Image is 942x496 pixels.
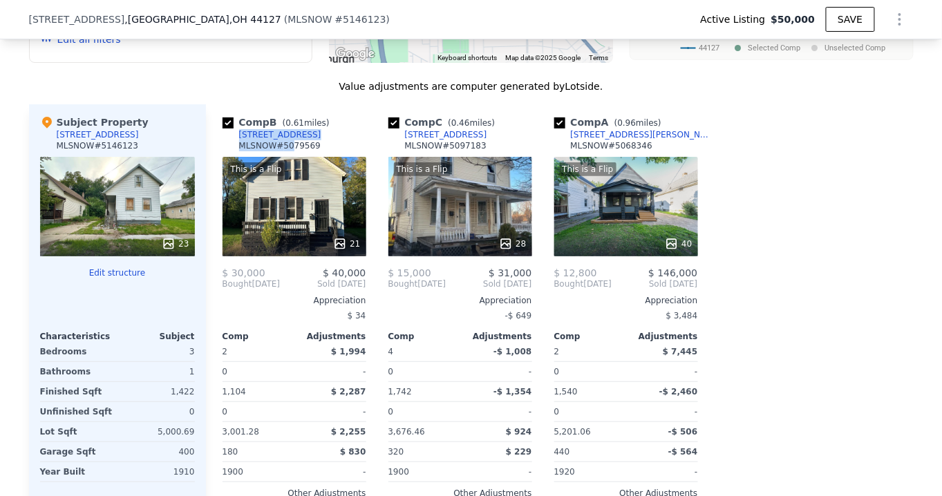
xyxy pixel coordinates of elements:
[506,54,581,61] span: Map data ©2025 Google
[554,331,626,342] div: Comp
[388,362,458,381] div: 0
[506,447,532,457] span: $ 229
[335,14,386,25] span: # 5146123
[40,442,115,461] div: Garage Sqft
[288,14,332,25] span: MLSNOW
[285,118,304,128] span: 0.61
[29,79,914,93] div: Value adjustments are computer generated by Lotside .
[460,331,532,342] div: Adjustments
[223,295,366,306] div: Appreciation
[333,237,360,251] div: 21
[331,427,366,437] span: $ 2,255
[618,118,637,128] span: 0.96
[629,362,698,381] div: -
[554,278,584,289] span: Bought
[659,387,697,397] span: -$ 2,460
[223,447,238,457] span: 180
[554,407,560,417] span: 0
[388,278,418,289] span: Bought
[120,442,195,461] div: 400
[442,118,500,128] span: ( miles)
[57,129,139,140] div: [STREET_ADDRESS]
[388,407,394,417] span: 0
[571,129,715,140] div: [STREET_ADDRESS][PERSON_NAME]
[40,362,115,381] div: Bathrooms
[40,422,115,441] div: Lot Sqft
[117,331,195,342] div: Subject
[438,53,498,63] button: Keyboard shortcuts
[571,140,652,151] div: MLSNOW # 5068346
[668,427,698,437] span: -$ 506
[223,267,265,278] span: $ 30,000
[493,347,531,356] span: -$ 1,008
[405,140,487,151] div: MLSNOW # 5097183
[446,278,531,289] span: Sold [DATE]
[560,162,616,176] div: This is a Flip
[554,387,578,397] span: 1,540
[120,462,195,481] div: 1910
[340,447,366,457] span: $ 830
[277,118,335,128] span: ( miles)
[40,382,115,401] div: Finished Sqft
[223,462,292,481] div: 1900
[388,462,458,481] div: 1900
[554,447,570,457] span: 440
[332,45,378,63] img: Google
[388,129,487,140] a: [STREET_ADDRESS]
[499,237,526,251] div: 28
[554,267,597,278] span: $ 12,800
[223,278,252,289] span: Bought
[297,402,366,421] div: -
[388,115,501,129] div: Comp C
[554,295,698,306] div: Appreciation
[124,12,281,26] span: , [GEOGRAPHIC_DATA]
[297,462,366,481] div: -
[886,6,914,33] button: Show Options
[223,387,246,397] span: 1,104
[332,45,378,63] a: Open this area in Google Maps (opens a new window)
[223,347,228,356] span: 2
[388,331,460,342] div: Comp
[331,387,366,397] span: $ 2,287
[40,267,195,278] button: Edit structure
[40,402,115,421] div: Unfinished Sqft
[57,140,138,151] div: MLSNOW # 5146123
[229,14,281,25] span: , OH 44127
[223,129,321,140] a: [STREET_ADDRESS]
[609,118,667,128] span: ( miles)
[506,427,532,437] span: $ 924
[663,347,697,356] span: $ 7,445
[388,295,532,306] div: Appreciation
[223,331,294,342] div: Comp
[331,347,366,356] span: $ 1,994
[701,12,771,26] span: Active Listing
[463,362,532,381] div: -
[629,402,698,421] div: -
[228,162,285,176] div: This is a Flip
[223,278,281,289] div: [DATE]
[388,447,404,457] span: 320
[554,347,560,356] span: 2
[771,12,815,26] span: $50,000
[489,267,531,278] span: $ 31,000
[388,387,412,397] span: 1,742
[666,311,698,321] span: $ 3,484
[348,311,366,321] span: $ 34
[394,162,451,176] div: This is a Flip
[888,30,898,40] text: 25
[162,237,189,251] div: 23
[40,342,115,361] div: Bedrooms
[297,362,366,381] div: -
[554,129,715,140] a: [STREET_ADDRESS][PERSON_NAME]
[388,278,446,289] div: [DATE]
[388,347,394,356] span: 4
[223,115,335,129] div: Comp B
[648,267,697,278] span: $ 146,000
[223,362,292,381] div: 0
[554,427,591,437] span: 5,201.06
[239,140,321,151] div: MLSNOW # 5079569
[223,427,259,437] span: 3,001.28
[40,115,149,129] div: Subject Property
[40,331,117,342] div: Characteristics
[120,342,195,361] div: 3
